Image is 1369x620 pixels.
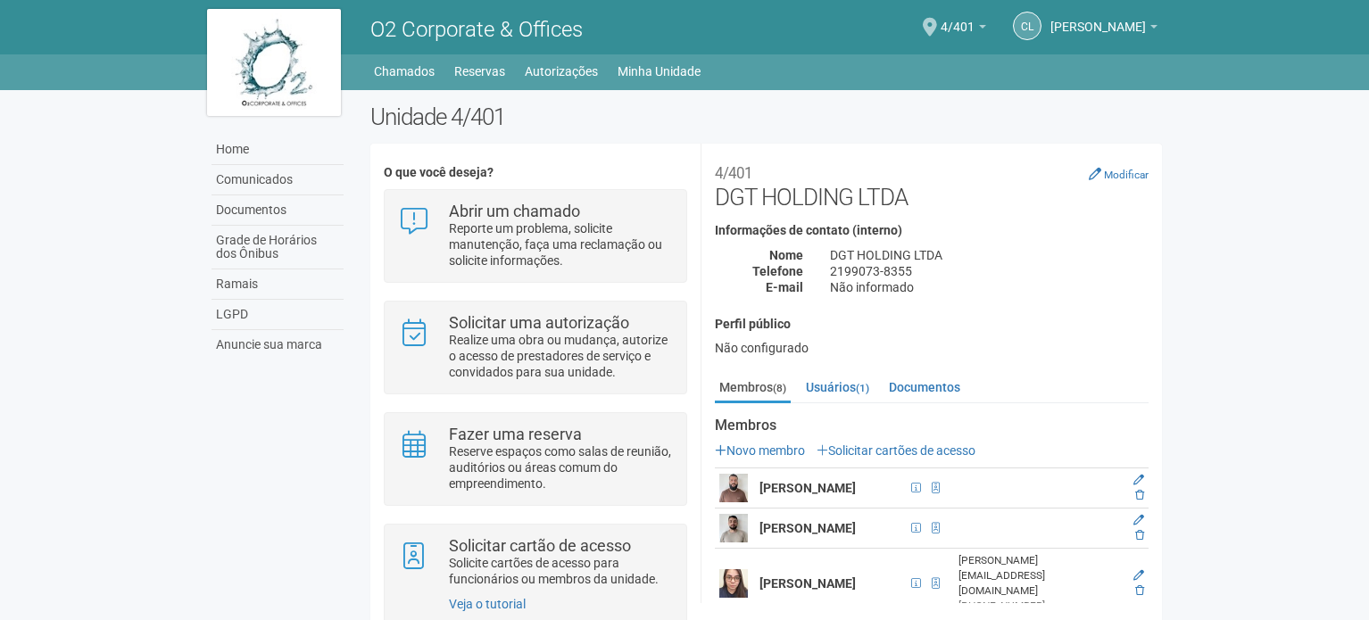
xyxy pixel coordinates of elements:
[766,280,803,294] strong: E-mail
[212,226,344,269] a: Grade de Horários dos Ônibus
[715,417,1149,434] strong: Membros
[715,164,752,182] small: 4/401
[370,17,583,42] span: O2 Corporate & Offices
[398,538,672,587] a: Solicitar cartão de acesso Solicite cartões de acesso para funcionários ou membros da unidade.
[449,313,629,332] strong: Solicitar uma autorização
[384,166,686,179] h4: O que você deseja?
[449,443,673,492] p: Reserve espaços como salas de reunião, auditórios ou áreas comum do empreendimento.
[958,553,1119,599] div: [PERSON_NAME][EMAIL_ADDRESS][DOMAIN_NAME]
[715,318,1149,331] h4: Perfil público
[719,514,748,542] img: user.png
[715,374,791,403] a: Membros(8)
[398,315,672,380] a: Solicitar uma autorização Realize uma obra ou mudança, autorize o acesso de prestadores de serviç...
[1050,3,1146,34] span: Claudia Luíza Soares de Castro
[817,247,1162,263] div: DGT HOLDING LTDA
[449,332,673,380] p: Realize uma obra ou mudança, autorize o acesso de prestadores de serviço e convidados para sua un...
[618,59,701,84] a: Minha Unidade
[1089,167,1149,181] a: Modificar
[801,374,874,401] a: Usuários(1)
[941,3,975,34] span: 4/401
[207,9,341,116] img: logo.jpg
[212,330,344,360] a: Anuncie sua marca
[759,521,856,535] strong: [PERSON_NAME]
[449,597,526,611] a: Veja o tutorial
[817,279,1162,295] div: Não informado
[449,220,673,269] p: Reporte um problema, solicite manutenção, faça uma reclamação ou solicite informações.
[817,263,1162,279] div: 2199073-8355
[1135,529,1144,541] a: Excluir membro
[525,59,598,84] a: Autorizações
[449,425,582,443] strong: Fazer uma reserva
[715,157,1149,211] h2: DGT HOLDING LTDA
[212,165,344,195] a: Comunicados
[719,569,748,598] img: user.png
[449,555,673,587] p: Solicite cartões de acesso para funcionários ou membros da unidade.
[719,474,748,502] img: user.png
[1050,22,1157,37] a: [PERSON_NAME]
[958,599,1119,614] div: [PHONE_NUMBER]
[715,340,1149,356] div: Não configurado
[759,481,856,495] strong: [PERSON_NAME]
[884,374,965,401] a: Documentos
[817,443,975,458] a: Solicitar cartões de acesso
[398,426,672,492] a: Fazer uma reserva Reserve espaços como salas de reunião, auditórios ou áreas comum do empreendime...
[1133,474,1144,486] a: Editar membro
[1135,584,1144,597] a: Excluir membro
[212,135,344,165] a: Home
[374,59,435,84] a: Chamados
[1013,12,1041,40] a: CL
[856,382,869,394] small: (1)
[769,248,803,262] strong: Nome
[370,103,1162,130] h2: Unidade 4/401
[449,536,631,555] strong: Solicitar cartão de acesso
[212,269,344,300] a: Ramais
[1133,514,1144,526] a: Editar membro
[773,382,786,394] small: (8)
[759,576,856,591] strong: [PERSON_NAME]
[1135,489,1144,501] a: Excluir membro
[398,203,672,269] a: Abrir um chamado Reporte um problema, solicite manutenção, faça uma reclamação ou solicite inform...
[449,202,580,220] strong: Abrir um chamado
[1104,169,1149,181] small: Modificar
[715,443,805,458] a: Novo membro
[454,59,505,84] a: Reservas
[212,195,344,226] a: Documentos
[941,22,986,37] a: 4/401
[1133,569,1144,582] a: Editar membro
[715,224,1149,237] h4: Informações de contato (interno)
[752,264,803,278] strong: Telefone
[212,300,344,330] a: LGPD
